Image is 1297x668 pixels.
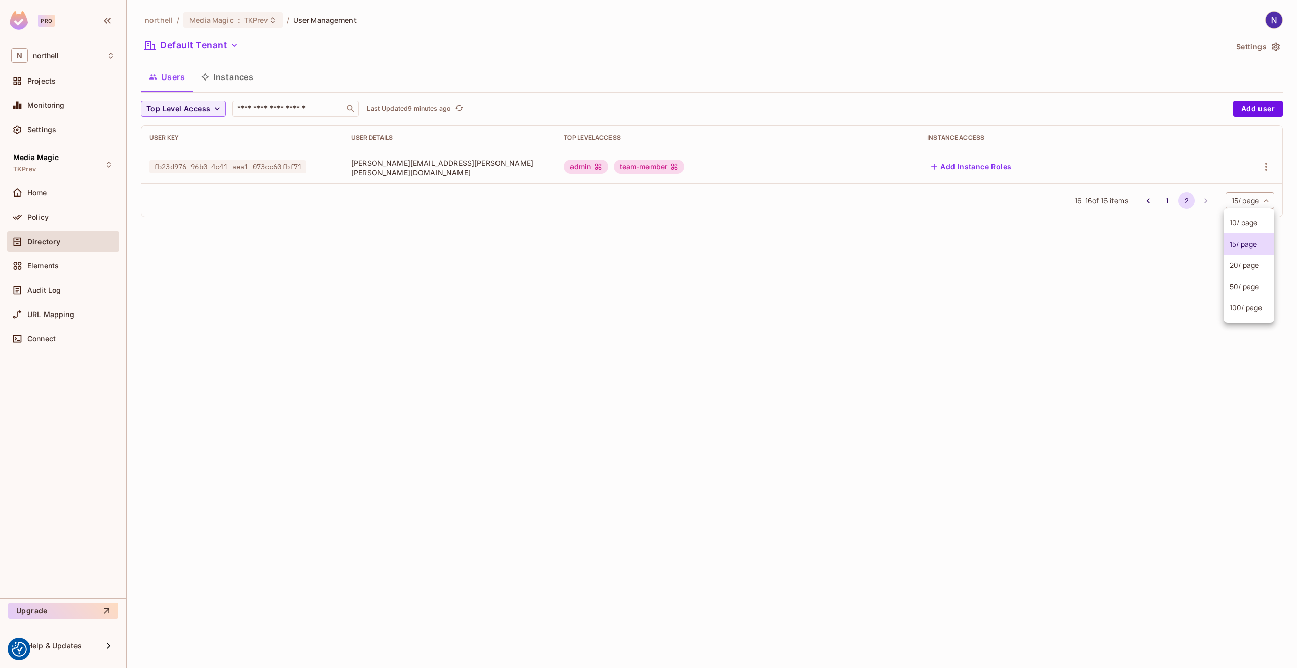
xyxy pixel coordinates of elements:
li: 15 / page [1224,233,1274,255]
li: 50 / page [1224,276,1274,297]
img: Revisit consent button [12,642,27,657]
li: 10 / page [1224,212,1274,233]
li: 100 / page [1224,297,1274,319]
li: 20 / page [1224,255,1274,276]
button: Consent Preferences [12,642,27,657]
